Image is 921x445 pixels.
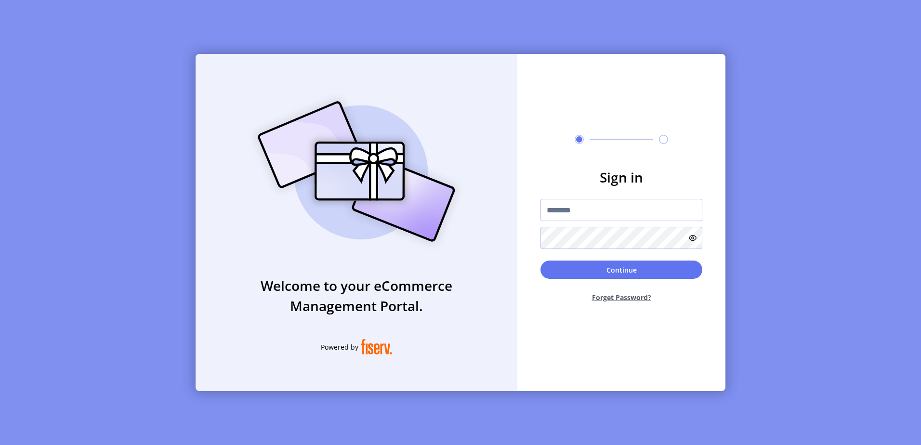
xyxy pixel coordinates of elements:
[540,167,702,187] h3: Sign in
[540,261,702,279] button: Continue
[540,285,702,310] button: Forget Password?
[196,275,517,316] h3: Welcome to your eCommerce Management Portal.
[243,91,470,252] img: card_Illustration.svg
[321,342,358,352] span: Powered by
